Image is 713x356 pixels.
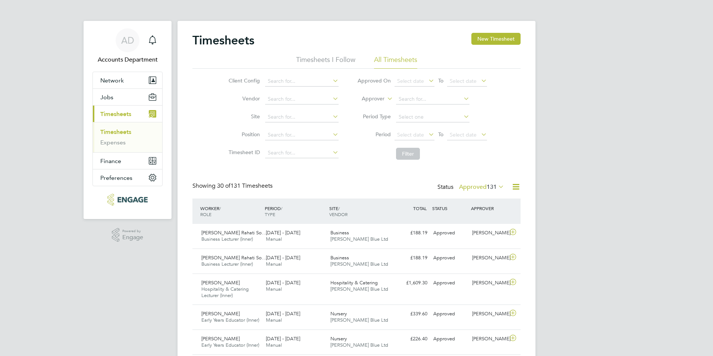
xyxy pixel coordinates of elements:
[330,335,347,342] span: Nursery
[93,106,162,122] button: Timesheets
[266,280,300,286] span: [DATE] - [DATE]
[226,113,260,120] label: Site
[100,174,132,181] span: Preferences
[330,261,388,267] span: [PERSON_NAME] Blue Ltd
[93,122,162,152] div: Timesheets
[263,202,327,221] div: PERIOD
[226,131,260,138] label: Position
[201,280,240,286] span: [PERSON_NAME]
[93,153,162,169] button: Finance
[266,286,282,292] span: Manual
[351,95,384,103] label: Approver
[396,112,469,122] input: Select one
[430,202,469,215] div: STATUS
[397,131,424,138] span: Select date
[437,182,506,193] div: Status
[338,205,340,211] span: /
[471,33,521,45] button: New Timesheet
[430,308,469,320] div: Approved
[392,308,430,320] div: £339.60
[469,227,508,239] div: [PERSON_NAME]
[469,308,508,320] div: [PERSON_NAME]
[112,228,144,242] a: Powered byEngage
[100,77,124,84] span: Network
[330,254,349,261] span: Business
[266,229,300,236] span: [DATE] - [DATE]
[487,183,497,191] span: 131
[329,211,348,217] span: VENDOR
[327,202,392,221] div: SITE
[469,252,508,264] div: [PERSON_NAME]
[100,128,131,135] a: Timesheets
[469,277,508,289] div: [PERSON_NAME]
[201,261,253,267] span: Business Lecturer (Inner)
[201,286,249,299] span: Hospitality & Catering Lecturer (Inner)
[357,113,391,120] label: Period Type
[469,202,508,215] div: APPROVER
[122,234,143,241] span: Engage
[122,228,143,234] span: Powered by
[469,333,508,345] div: [PERSON_NAME]
[265,112,339,122] input: Search for...
[266,335,300,342] span: [DATE] - [DATE]
[265,211,275,217] span: TYPE
[226,149,260,156] label: Timesheet ID
[266,254,300,261] span: [DATE] - [DATE]
[396,94,469,104] input: Search for...
[201,310,240,317] span: [PERSON_NAME]
[330,236,388,242] span: [PERSON_NAME] Blue Ltd
[84,21,172,219] nav: Main navigation
[100,157,121,165] span: Finance
[192,33,254,48] h2: Timesheets
[396,148,420,160] button: Filter
[357,77,391,84] label: Approved On
[107,194,147,206] img: henry-blue-logo-retina.png
[92,28,163,64] a: ADAccounts Department
[330,286,388,292] span: [PERSON_NAME] Blue Ltd
[374,55,417,69] li: All Timesheets
[430,333,469,345] div: Approved
[392,333,430,345] div: £226.40
[330,342,388,348] span: [PERSON_NAME] Blue Ltd
[200,211,211,217] span: ROLE
[430,227,469,239] div: Approved
[266,317,282,323] span: Manual
[330,317,388,323] span: [PERSON_NAME] Blue Ltd
[266,261,282,267] span: Manual
[266,236,282,242] span: Manual
[201,335,240,342] span: [PERSON_NAME]
[201,236,253,242] span: Business Lecturer (Inner)
[217,182,273,190] span: 131 Timesheets
[93,89,162,105] button: Jobs
[430,252,469,264] div: Approved
[266,342,282,348] span: Manual
[92,55,163,64] span: Accounts Department
[357,131,391,138] label: Period
[265,148,339,158] input: Search for...
[459,183,504,191] label: Approved
[392,227,430,239] div: £188.19
[226,77,260,84] label: Client Config
[265,94,339,104] input: Search for...
[392,252,430,264] div: £188.19
[198,202,263,221] div: WORKER
[430,277,469,289] div: Approved
[93,72,162,88] button: Network
[201,229,267,236] span: [PERSON_NAME] Rahati So…
[265,130,339,140] input: Search for...
[265,76,339,87] input: Search for...
[217,182,230,190] span: 30 of
[450,131,477,138] span: Select date
[121,35,134,45] span: AD
[226,95,260,102] label: Vendor
[93,169,162,186] button: Preferences
[397,78,424,84] span: Select date
[201,342,259,348] span: Early Years Educator (Inner)
[266,310,300,317] span: [DATE] - [DATE]
[296,55,355,69] li: Timesheets I Follow
[281,205,282,211] span: /
[330,280,378,286] span: Hospitality & Catering
[100,139,126,146] a: Expenses
[330,229,349,236] span: Business
[436,129,446,139] span: To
